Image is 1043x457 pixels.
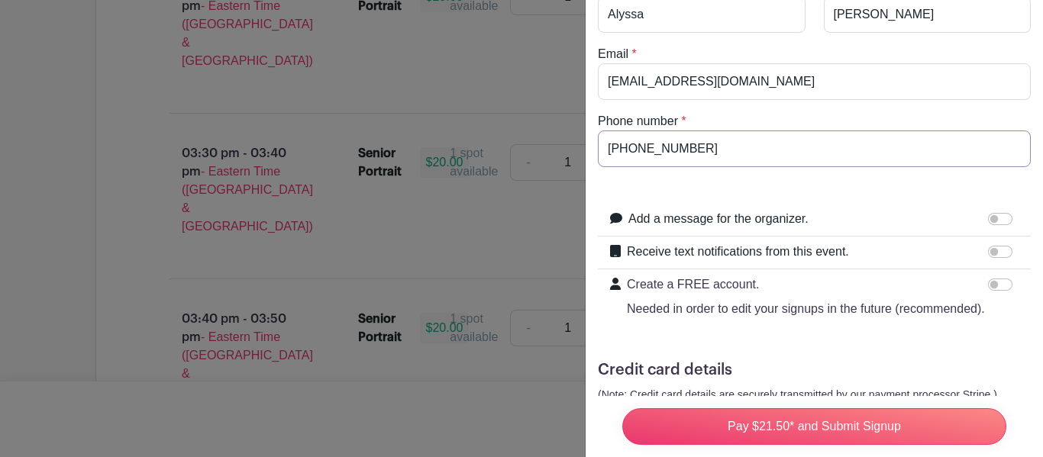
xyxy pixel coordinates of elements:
[598,388,997,401] small: (Note: Credit card details are securely transmitted by our payment processor Stripe.)
[627,243,849,261] label: Receive text notifications from this event.
[627,275,985,294] p: Create a FREE account.
[628,210,809,228] label: Add a message for the organizer.
[622,408,1006,445] input: Pay $21.50* and Submit Signup
[598,112,678,130] label: Phone number
[598,45,628,63] label: Email
[598,361,1031,379] h5: Credit card details
[627,300,985,318] p: Needed in order to edit your signups in the future (recommended).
